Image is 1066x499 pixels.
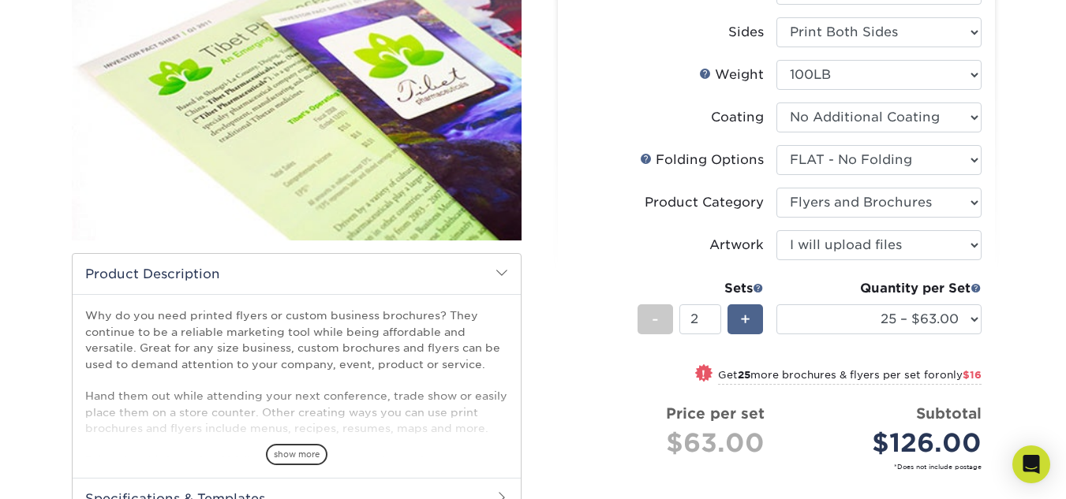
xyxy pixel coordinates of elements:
[638,279,764,298] div: Sets
[788,424,982,462] div: $126.00
[699,65,764,84] div: Weight
[916,404,982,422] strong: Subtotal
[738,369,750,381] strong: 25
[940,369,982,381] span: only
[728,23,764,42] div: Sides
[583,424,765,462] div: $63.00
[73,254,521,294] h2: Product Description
[266,444,327,465] span: show more
[645,193,764,212] div: Product Category
[963,369,982,381] span: $16
[718,369,982,385] small: Get more brochures & flyers per set for
[640,151,764,169] div: Folding Options
[583,462,982,471] small: *Does not include postage
[709,236,764,255] div: Artwork
[1012,445,1050,483] div: Open Intercom Messenger
[711,108,764,127] div: Coating
[740,307,750,331] span: +
[666,404,765,422] strong: Price per set
[652,307,659,331] span: -
[776,279,982,298] div: Quantity per Set
[701,366,705,382] span: !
